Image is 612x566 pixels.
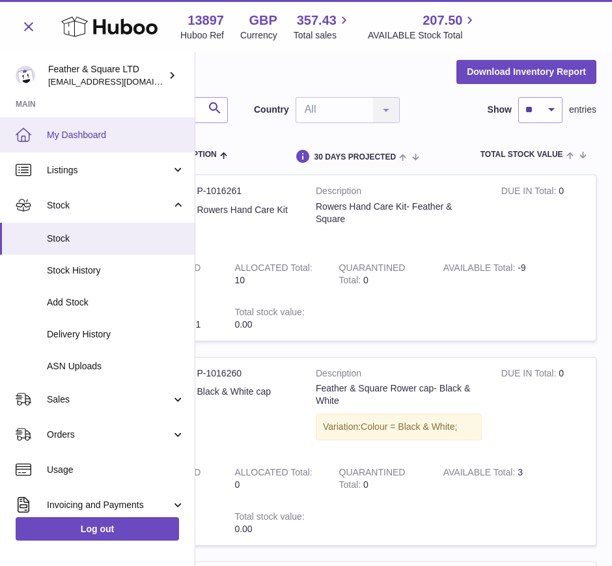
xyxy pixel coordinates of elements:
[492,358,596,457] td: 0
[240,29,277,42] div: Currency
[363,275,369,285] span: 0
[225,252,329,296] td: 10
[16,66,35,85] img: feathernsquare@gmail.com
[294,29,352,42] span: Total sales
[48,63,165,88] div: Feather & Square LTD
[234,319,252,330] span: 0.00
[47,499,171,511] span: Invoicing and Payments
[443,467,518,481] strong: AVAILABLE Total
[47,393,171,406] span: Sales
[48,76,191,87] span: [EMAIL_ADDRESS][DOMAIN_NAME]
[47,360,185,373] span: ASN Uploads
[225,457,329,501] td: 0
[363,479,369,490] span: 0
[249,12,277,29] strong: GBP
[480,150,563,159] span: Total stock value
[434,252,538,296] td: -9
[234,262,312,276] strong: ALLOCATED Total
[456,60,596,83] button: Download Inventory Report
[501,186,559,199] strong: DUE IN Total
[316,367,482,383] strong: Description
[501,368,559,382] strong: DUE IN Total
[234,524,252,534] span: 0.00
[316,185,482,201] strong: Description
[197,386,297,398] dd: Black & White cap
[423,12,462,29] span: 207.50
[47,233,185,245] span: Stock
[316,382,482,407] div: Feather & Square Rower cap- Black & White
[339,262,406,289] strong: QUARANTINED Total
[47,264,185,277] span: Stock History
[188,12,224,29] strong: 13897
[47,296,185,309] span: Add Stock
[368,12,478,42] a: 207.50 AVAILABLE Stock Total
[197,367,297,380] dd: P-1016260
[234,307,304,320] strong: Total stock value
[197,204,297,216] dd: Rowers Hand Care Kit
[569,104,596,116] span: entries
[434,457,538,501] td: 3
[492,175,596,252] td: 0
[180,29,224,42] div: Huboo Ref
[47,464,185,476] span: Usage
[47,199,171,212] span: Stock
[47,129,185,141] span: My Dashboard
[488,104,512,116] label: Show
[443,262,518,276] strong: AVAILABLE Total
[47,328,185,341] span: Delivery History
[361,421,457,432] span: Colour = Black & White;
[316,414,482,440] div: Variation:
[16,517,179,541] a: Log out
[234,511,304,525] strong: Total stock value
[254,104,289,116] label: Country
[197,185,297,197] dd: P-1016261
[316,201,482,225] div: Rowers Hand Care Kit- Feather & Square
[294,12,352,42] a: 357.43 Total sales
[297,12,337,29] span: 357.43
[47,164,171,177] span: Listings
[368,29,478,42] span: AVAILABLE Stock Total
[47,429,171,441] span: Orders
[234,467,312,481] strong: ALLOCATED Total
[339,467,406,493] strong: QUARANTINED Total
[314,153,396,162] span: 30 DAYS PROJECTED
